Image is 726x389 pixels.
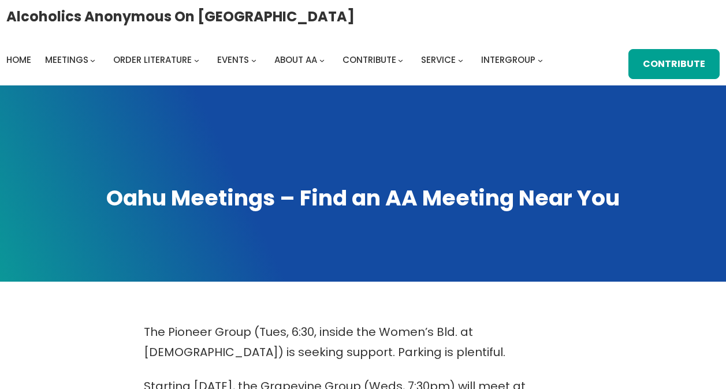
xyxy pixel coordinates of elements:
span: Intergroup [481,54,535,66]
h1: Oahu Meetings – Find an AA Meeting Near You [12,183,714,212]
a: Contribute [342,52,396,68]
span: Service [421,54,456,66]
a: Events [217,52,249,68]
button: Service submenu [458,57,463,62]
a: Alcoholics Anonymous on [GEOGRAPHIC_DATA] [6,4,355,29]
button: Meetings submenu [90,57,95,62]
span: Events [217,54,249,66]
span: Meetings [45,54,88,66]
button: Events submenu [251,57,256,62]
a: Intergroup [481,52,535,68]
a: Contribute [628,49,720,79]
a: Meetings [45,52,88,68]
a: About AA [274,52,317,68]
span: Contribute [342,54,396,66]
span: Order Literature [113,54,192,66]
button: About AA submenu [319,57,325,62]
span: Home [6,54,31,66]
p: The Pioneer Group (Tues, 6:30, inside the Women’s Bld. at [DEMOGRAPHIC_DATA]) is seeking support.... [144,322,583,362]
span: About AA [274,54,317,66]
a: Home [6,52,31,68]
button: Contribute submenu [398,57,403,62]
a: Service [421,52,456,68]
nav: Intergroup [6,52,547,68]
button: Intergroup submenu [538,57,543,62]
button: Order Literature submenu [194,57,199,62]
